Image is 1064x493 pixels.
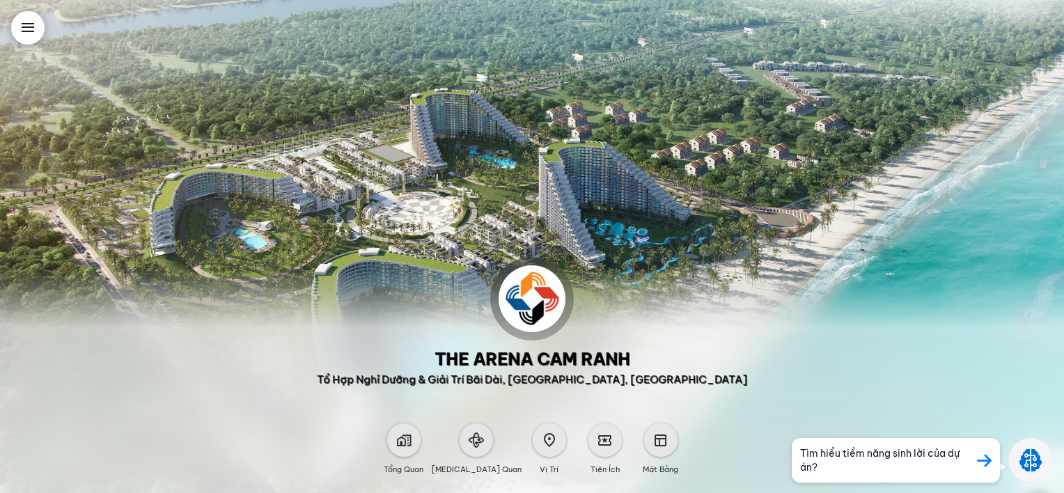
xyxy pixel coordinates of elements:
[643,457,678,476] div: Mặt bằng
[384,457,423,476] div: Tổng quan
[435,349,630,368] div: The Arena Cam Ranh
[800,446,969,474] pre: Tìm hiểu tiềm năng sinh lời của dự án?
[590,457,620,476] div: Tiện ích
[540,457,558,476] div: Vị trí
[317,373,747,386] div: Tổ Hợp Nghỉ Dưỡng & Giải Trí Bãi Dài, [GEOGRAPHIC_DATA], [GEOGRAPHIC_DATA]
[432,457,522,476] div: [MEDICAL_DATA] quan
[499,265,565,332] img: logo arena.jpg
